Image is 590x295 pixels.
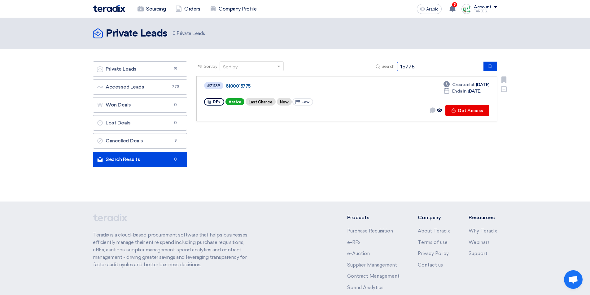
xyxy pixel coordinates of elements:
a: Search Results0 [93,152,187,167]
a: e-Auction [347,251,370,256]
font: Orders [184,6,200,12]
font: Private Leads [177,31,205,36]
a: Private Leads19 [93,61,187,77]
font: Sourcing [146,6,166,12]
font: Get Access [458,108,483,113]
font: Accessed Leads [106,84,144,90]
font: Account [474,4,492,10]
a: Spend Analytics [347,285,383,290]
a: Orders [171,2,205,16]
font: Won Deals [106,102,131,108]
font: Lost Deals [106,120,130,126]
a: About Teradix [418,228,450,234]
a: Accessed Leads773 [93,79,187,95]
font: [DATE] [476,82,489,87]
font: 8100015775 [226,83,251,89]
font: TAREEQ [474,9,487,13]
font: 0 [174,120,177,125]
font: 0 [174,102,177,107]
font: 19 [174,67,177,71]
input: Search by title or reference number [397,62,484,71]
a: Open chat [564,270,583,289]
a: 8100015775 [226,83,381,89]
a: Won Deals0 [93,97,187,113]
img: Teradix logo [93,5,125,12]
font: Search Results [106,156,140,162]
font: Cancelled Deals [106,138,143,144]
font: 0 [174,157,177,162]
font: 9 [453,2,456,7]
font: Search [382,64,395,69]
font: 9 [174,138,177,143]
font: Low [301,100,309,104]
a: Privacy Policy [418,251,449,256]
font: [DATE] [468,89,481,94]
a: Support [469,251,487,256]
a: Contract Management [347,273,400,279]
font: #71139 [207,84,220,88]
font: Private Leads [106,29,168,39]
font: Products [347,215,369,220]
font: Arabic [426,7,439,12]
font: Sort by [223,64,238,70]
font: Company [418,215,441,220]
font: 0 [173,31,176,36]
a: Why Teradix [469,228,497,234]
font: Company Profile [219,6,256,12]
font: New [280,100,289,104]
font: Private Leads [106,66,137,72]
button: Get Access [445,105,489,116]
font: Created at [452,82,475,87]
button: Arabic [417,4,442,14]
a: Supplier Management [347,262,397,268]
font: Last Chance [249,100,273,104]
a: Cancelled Deals9 [93,133,187,149]
a: Sourcing [133,2,171,16]
a: Webinars [469,240,490,245]
a: Purchase Requisition [347,228,393,234]
img: Screenshot___1727703618088.png [461,4,471,14]
a: Lost Deals0 [93,115,187,131]
a: e-RFx [347,240,361,245]
font: Ends In [452,89,467,94]
font: RFx [213,100,221,104]
font: Teradix is ​​a cloud-based procurement software that helps businesses efficiently manage their en... [93,232,247,267]
font: Resources [469,215,495,220]
a: Contact us [418,262,443,268]
font: Active [229,100,241,104]
font: 773 [172,85,179,89]
font: Sort by [204,64,217,69]
a: Terms of use [418,240,448,245]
